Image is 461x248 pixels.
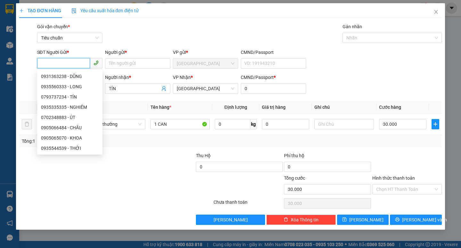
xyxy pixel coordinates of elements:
[433,9,439,14] span: close
[173,49,238,56] div: VP gửi
[5,5,70,20] div: [GEOGRAPHIC_DATA]
[241,74,306,81] div: CMND/Passport
[37,24,70,29] span: Gói vận chuyển
[41,73,99,80] div: 0931363238 - DŨNG
[342,217,347,222] span: save
[266,215,336,225] button: deleteXóa Thông tin
[105,49,170,56] div: Người gửi
[41,114,99,121] div: 0702348883 - ÚT
[262,105,286,110] span: Giá trị hàng
[177,59,234,68] span: Đà Nẵng
[379,105,401,110] span: Cước hàng
[196,153,211,158] span: Thu Hộ
[71,8,77,13] img: icon
[71,8,139,13] span: Yêu cầu xuất hóa đơn điện tử
[314,119,374,129] input: Ghi Chú
[213,199,284,210] div: Chưa thanh toán
[427,3,445,21] button: Close
[78,119,141,129] span: Hàng thông thường
[432,119,439,129] button: plus
[312,101,376,114] th: Ghi chú
[41,93,99,100] div: 0793737234 - TÍN
[284,217,288,222] span: delete
[37,123,102,133] div: 0905066484 - CHÂU
[250,119,257,129] span: kg
[5,5,15,12] span: Gửi:
[75,5,140,20] div: [GEOGRAPHIC_DATA]
[402,216,447,223] span: [PERSON_NAME] và In
[37,133,102,143] div: 0905065070 - KHOA
[372,175,415,181] label: Hình thức thanh toán
[284,175,305,181] span: Tổng cước
[19,8,24,13] span: plus
[161,86,166,91] span: user-add
[224,105,247,110] span: Định lượng
[93,60,99,65] span: phone
[37,71,102,81] div: 0931363238 - DŨNG
[41,145,99,152] div: 0935544539 - THỜI
[41,104,99,111] div: 0935335335 - NGHIÊM
[19,8,61,13] span: TẠO ĐƠN HÀNG
[75,20,140,28] div: QUYỀN
[37,143,102,153] div: 0935544539 - THỜI
[214,216,248,223] span: [PERSON_NAME]
[432,122,439,127] span: plus
[37,49,102,56] div: SĐT Người Gửi
[291,216,319,223] span: Xóa Thông tin
[41,124,99,131] div: 0905066484 - CHÂU
[75,28,140,37] div: 0934965607
[241,49,306,56] div: CMND/Passport
[284,152,371,162] div: Phí thu hộ
[177,84,234,93] span: Tuy Hòa
[41,83,99,90] div: 0935560333 - LONG
[196,215,265,225] button: [PERSON_NAME]
[395,217,400,222] span: printer
[105,74,170,81] div: Người nhận
[41,134,99,141] div: 0905065070 - KHOA
[22,138,178,145] div: Tổng: 1
[37,81,102,92] div: 0935560333 - LONG
[75,5,90,12] span: Nhận:
[5,20,70,28] div: DUY
[349,216,384,223] span: [PERSON_NAME]
[37,112,102,123] div: 0702348883 - ÚT
[150,119,210,129] input: VD: Bàn, Ghế
[150,105,171,110] span: Tên hàng
[41,33,99,43] span: Tiêu chuẩn
[75,37,140,44] div: 0
[262,119,310,129] input: 0
[5,28,70,37] div: 0399930026
[173,75,191,80] span: VP Nhận
[390,215,441,225] button: printer[PERSON_NAME] và In
[37,92,102,102] div: 0793737234 - TÍN
[37,102,102,112] div: 0935335335 - NGHIÊM
[337,215,389,225] button: save[PERSON_NAME]
[22,119,32,129] button: delete
[343,24,362,29] label: Gán nhãn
